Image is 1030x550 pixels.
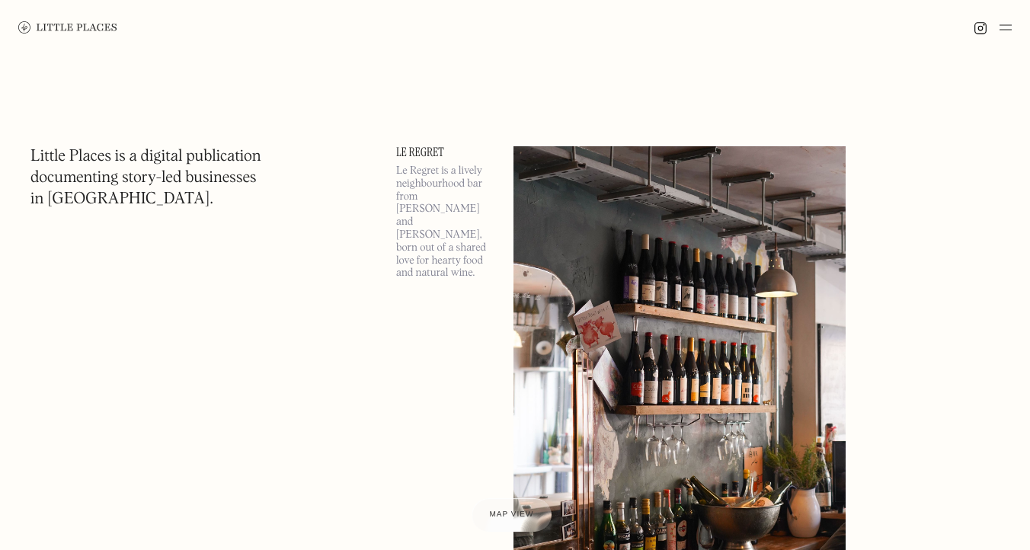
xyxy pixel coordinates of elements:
[396,165,495,280] p: Le Regret is a lively neighbourhood bar from [PERSON_NAME] and [PERSON_NAME], born out of a share...
[30,146,261,210] h1: Little Places is a digital publication documenting story-led businesses in [GEOGRAPHIC_DATA].
[472,498,552,532] a: Map view
[490,510,534,519] span: Map view
[396,146,495,158] a: Le Regret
